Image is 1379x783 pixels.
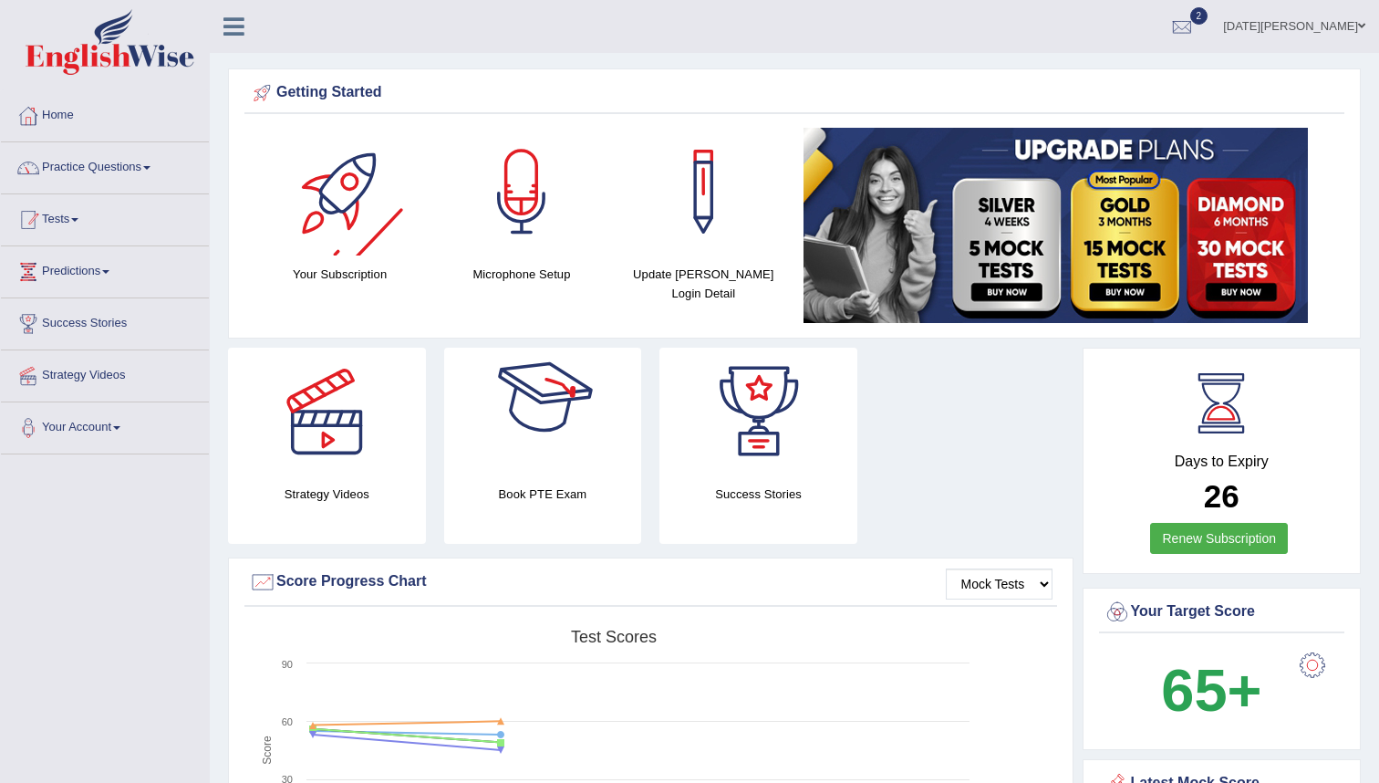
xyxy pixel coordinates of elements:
[440,265,603,284] h4: Microphone Setup
[1104,454,1341,470] h4: Days to Expiry
[261,736,274,765] tspan: Score
[1204,478,1239,514] b: 26
[622,265,785,303] h4: Update [PERSON_NAME] Login Detail
[804,128,1308,323] img: small5.jpg
[571,628,657,646] tspan: Test scores
[1,246,209,292] a: Predictions
[1,402,209,448] a: Your Account
[659,485,857,504] h4: Success Stories
[1,194,209,240] a: Tests
[282,659,293,670] text: 90
[1,142,209,188] a: Practice Questions
[228,485,426,504] h4: Strategy Videos
[1,298,209,344] a: Success Stories
[258,265,421,284] h4: Your Subscription
[1,350,209,396] a: Strategy Videos
[1161,657,1261,724] b: 65+
[1150,523,1288,554] a: Renew Subscription
[1190,7,1208,25] span: 2
[1,90,209,136] a: Home
[249,79,1340,107] div: Getting Started
[1104,599,1341,626] div: Your Target Score
[282,716,293,727] text: 60
[249,569,1052,596] div: Score Progress Chart
[444,485,642,504] h4: Book PTE Exam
